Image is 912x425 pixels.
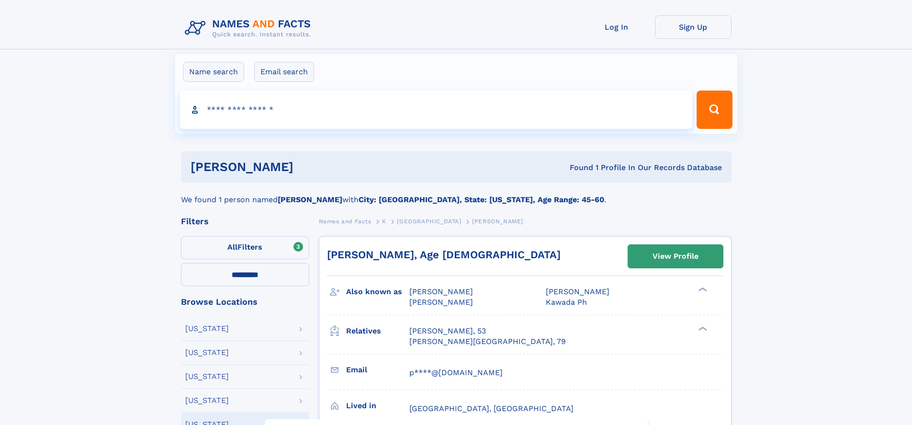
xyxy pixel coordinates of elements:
h1: [PERSON_NAME] [191,161,432,173]
a: K [382,215,386,227]
span: [PERSON_NAME] [472,218,523,225]
div: [US_STATE] [185,349,229,356]
a: Sign Up [655,15,732,39]
span: [PERSON_NAME] [409,287,473,296]
span: [PERSON_NAME] [546,287,609,296]
div: ❯ [696,325,708,332]
a: [GEOGRAPHIC_DATA] [397,215,461,227]
div: Browse Locations [181,298,309,306]
h3: Lived in [346,398,409,414]
button: Search Button [697,91,732,129]
a: [PERSON_NAME][GEOGRAPHIC_DATA], 79 [409,336,566,347]
div: [US_STATE] [185,373,229,380]
div: [US_STATE] [185,325,229,333]
img: Logo Names and Facts [181,15,319,41]
a: View Profile [628,245,723,268]
h3: Also known as [346,284,409,300]
span: K [382,218,386,225]
div: Found 1 Profile In Our Records Database [431,162,722,173]
div: View Profile [653,245,698,267]
div: Filters [181,217,309,226]
a: [PERSON_NAME], Age [DEMOGRAPHIC_DATA] [327,249,561,261]
div: [US_STATE] [185,397,229,404]
input: search input [180,91,693,129]
label: Filters [181,236,309,259]
h3: Relatives [346,323,409,339]
span: All [227,242,237,252]
a: [PERSON_NAME], 53 [409,326,486,336]
b: [PERSON_NAME] [278,195,342,204]
div: We found 1 person named with . [181,183,732,206]
label: Name search [183,62,244,82]
div: ❯ [696,287,708,293]
b: City: [GEOGRAPHIC_DATA], State: [US_STATE], Age Range: 45-60 [359,195,604,204]
a: Names and Facts [319,215,372,227]
span: [GEOGRAPHIC_DATA], [GEOGRAPHIC_DATA] [409,404,574,413]
span: [GEOGRAPHIC_DATA] [397,218,461,225]
span: [PERSON_NAME] [409,298,473,307]
label: Email search [254,62,314,82]
h3: Email [346,362,409,378]
a: Log In [578,15,655,39]
span: Kawada Ph [546,298,587,307]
